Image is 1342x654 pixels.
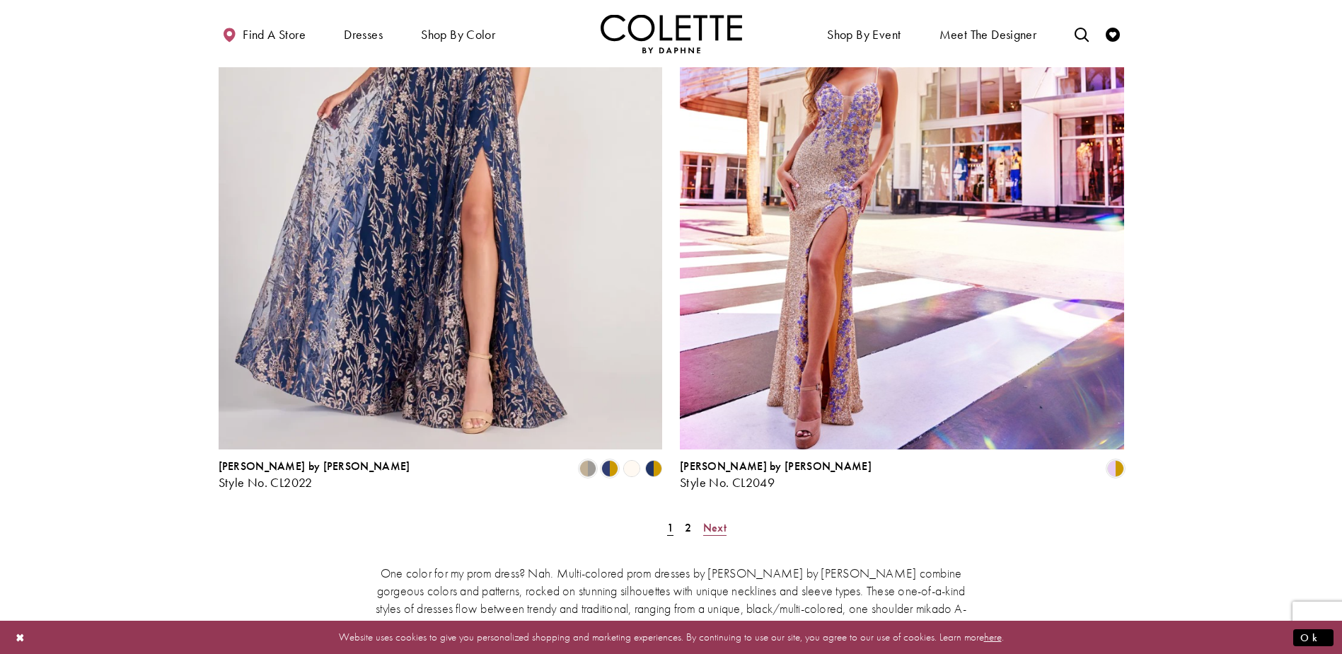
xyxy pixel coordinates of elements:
a: Check Wishlist [1102,14,1123,53]
a: Toggle search [1071,14,1092,53]
span: Shop by color [417,14,499,53]
span: Shop by color [421,28,495,42]
span: Shop By Event [823,14,904,53]
a: Next Page [699,517,731,538]
a: Find a store [219,14,309,53]
button: Close Dialog [8,625,33,650]
i: Gold/Lilac [1107,460,1124,477]
a: here [984,630,1002,644]
span: [PERSON_NAME] by [PERSON_NAME] [219,459,410,474]
button: Submit Dialog [1293,629,1334,646]
img: Colette by Daphne [601,14,742,53]
span: Dresses [344,28,383,42]
span: Meet the designer [939,28,1037,42]
i: Diamond White [623,460,640,477]
div: Colette by Daphne Style No. CL2049 [680,460,872,490]
i: Navy/Gold [645,460,662,477]
span: 1 [667,520,673,535]
div: Colette by Daphne Style No. CL2022 [219,460,410,490]
span: Find a store [243,28,306,42]
span: Style No. CL2049 [680,474,775,490]
span: [PERSON_NAME] by [PERSON_NAME] [680,459,872,474]
span: Style No. CL2022 [219,474,313,490]
span: Dresses [340,14,386,53]
span: Shop By Event [827,28,901,42]
span: 2 [685,520,691,535]
i: Navy Blue/Gold [601,460,618,477]
a: Meet the designer [936,14,1041,53]
a: Visit Home Page [601,14,742,53]
span: Current Page [663,517,678,538]
p: Website uses cookies to give you personalized shopping and marketing experiences. By continuing t... [102,628,1240,647]
i: Gold/Pewter [579,460,596,477]
span: Next [703,520,727,535]
a: Page 2 [681,517,695,538]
